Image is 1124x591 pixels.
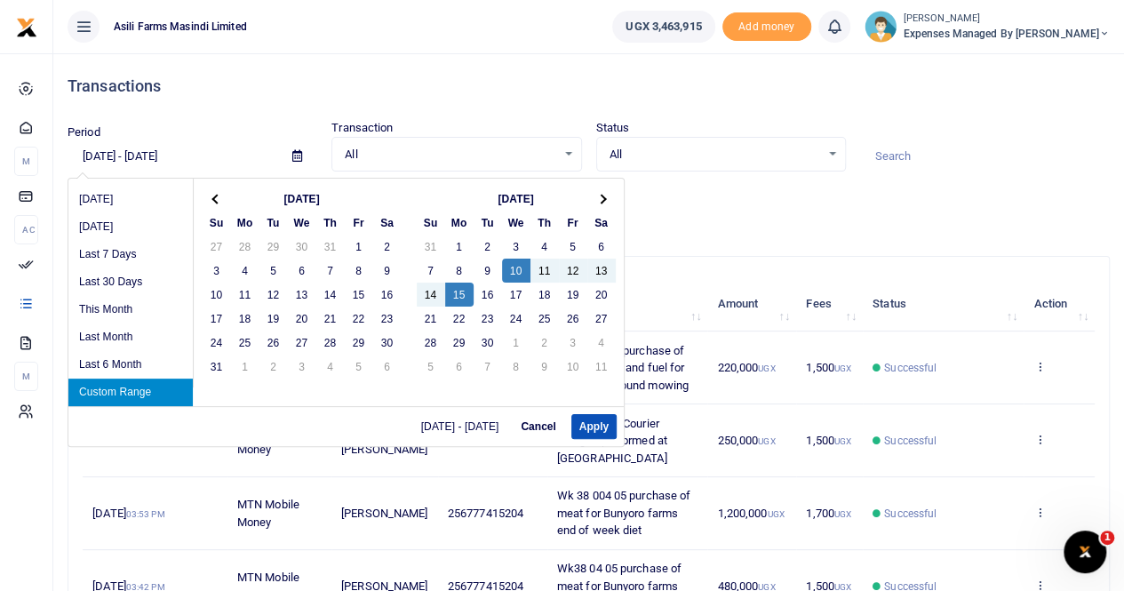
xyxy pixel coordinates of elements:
[626,18,701,36] span: UGX 3,463,915
[502,307,530,331] td: 24
[203,331,231,355] td: 24
[68,323,193,351] li: Last Month
[559,259,587,283] td: 12
[445,211,474,235] th: Mo
[345,146,555,164] span: All
[417,235,445,259] td: 31
[373,211,402,235] th: Sa
[610,146,820,164] span: All
[513,414,563,439] button: Cancel
[68,213,193,241] li: [DATE]
[884,433,937,449] span: Successful
[559,307,587,331] td: 26
[445,307,474,331] td: 22
[884,360,937,376] span: Successful
[259,355,288,379] td: 2
[417,283,445,307] td: 14
[288,259,316,283] td: 6
[605,11,721,43] li: Wallet ballance
[14,147,38,176] li: M
[373,307,402,331] td: 23
[231,331,259,355] td: 25
[373,235,402,259] td: 2
[316,283,345,307] td: 14
[445,259,474,283] td: 8
[722,12,811,42] li: Toup your wallet
[68,268,193,296] li: Last 30 Days
[345,331,373,355] td: 29
[345,259,373,283] td: 8
[203,235,231,259] td: 27
[717,507,784,520] span: 1,200,000
[717,434,775,447] span: 250,000
[288,235,316,259] td: 30
[758,436,775,446] small: UGX
[288,211,316,235] th: We
[445,355,474,379] td: 6
[373,355,402,379] td: 6
[860,141,1110,172] input: Search
[863,276,1024,331] th: Status: activate to sort column ascending
[231,259,259,283] td: 4
[417,259,445,283] td: 7
[1064,531,1106,573] iframe: Intercom live chat
[587,331,616,355] td: 4
[502,235,530,259] td: 3
[474,211,502,235] th: Tu
[904,12,1110,27] small: [PERSON_NAME]
[231,235,259,259] td: 28
[530,307,559,331] td: 25
[231,187,373,211] th: [DATE]
[16,17,37,38] img: logo-small
[203,283,231,307] td: 10
[587,211,616,235] th: Sa
[237,498,299,529] span: MTN Mobile Money
[502,331,530,355] td: 1
[587,283,616,307] td: 20
[865,11,1110,43] a: profile-user [PERSON_NAME] Expenses Managed by [PERSON_NAME]
[834,363,851,373] small: UGX
[530,211,559,235] th: Th
[417,307,445,331] td: 21
[259,307,288,331] td: 19
[107,19,254,35] span: Asili Farms Masindi Limited
[445,283,474,307] td: 15
[445,331,474,355] td: 29
[559,235,587,259] td: 5
[345,355,373,379] td: 5
[587,259,616,283] td: 13
[559,331,587,355] td: 3
[530,355,559,379] td: 9
[767,509,784,519] small: UGX
[559,283,587,307] td: 19
[474,259,502,283] td: 9
[231,307,259,331] td: 18
[612,11,714,43] a: UGX 3,463,915
[559,355,587,379] td: 10
[557,417,667,465] span: Wk 38 07 01 Courier charges performed at [GEOGRAPHIC_DATA]
[717,361,775,374] span: 220,000
[587,355,616,379] td: 11
[373,331,402,355] td: 30
[259,259,288,283] td: 5
[68,124,100,141] label: Period
[834,509,851,519] small: UGX
[530,283,559,307] td: 18
[806,507,851,520] span: 1,700
[884,506,937,522] span: Successful
[587,307,616,331] td: 27
[1024,276,1095,331] th: Action: activate to sort column ascending
[68,351,193,379] li: Last 6 Month
[68,379,193,406] li: Custom Range
[865,11,897,43] img: profile-user
[421,421,506,432] span: [DATE] - [DATE]
[288,307,316,331] td: 20
[547,276,708,331] th: Memo: activate to sort column ascending
[259,211,288,235] th: Tu
[203,211,231,235] th: Su
[530,331,559,355] td: 2
[14,362,38,391] li: M
[502,283,530,307] td: 17
[474,355,502,379] td: 7
[345,283,373,307] td: 15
